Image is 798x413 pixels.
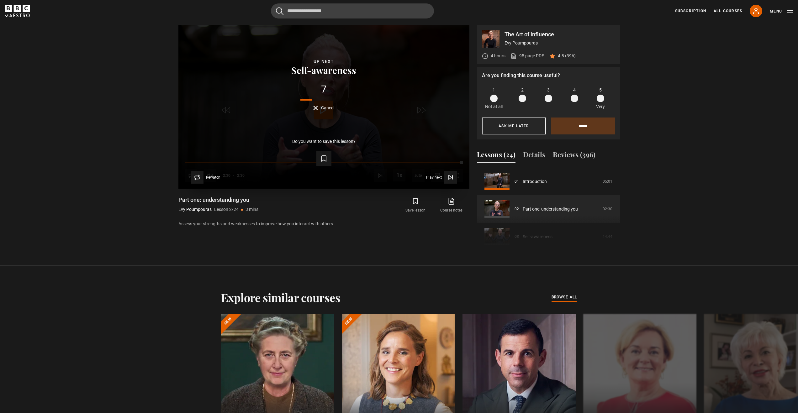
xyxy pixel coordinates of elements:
p: Do you want to save this lesson? [292,139,356,144]
h2: Explore similar courses [221,291,341,304]
a: browse all [552,294,577,301]
p: The Art of Influence [505,32,615,37]
button: Cancel [313,106,334,110]
p: Very [595,103,607,110]
span: 3 [547,87,550,93]
a: Introduction [523,178,547,185]
svg: BBC Maestro [5,5,30,17]
span: 1 [493,87,495,93]
a: 95 page PDF [510,53,544,59]
button: Submit the search query [276,7,283,15]
h1: Part one: understanding you [178,196,258,204]
button: Lessons (24) [477,149,515,163]
span: 5 [599,87,602,93]
a: Course notes [433,196,469,214]
p: Not at all [485,103,503,110]
button: Save lesson [398,196,433,214]
p: 4 hours [491,53,505,59]
span: 2 [521,87,524,93]
a: Part one: understanding you [523,206,578,212]
video-js: Video Player [178,25,469,189]
p: 3 mins [246,206,258,213]
div: 7 [188,84,459,94]
span: Rewatch [206,175,220,179]
button: Ask me later [482,118,546,134]
p: 4.8 (396) [558,53,576,59]
button: Rewatch [191,171,220,184]
span: browse all [552,294,577,300]
div: Up next [188,58,459,65]
span: 4 [573,87,576,93]
p: Lesson 2/24 [214,206,239,213]
input: Search [271,3,434,18]
p: Evy Poumpouras [505,40,615,46]
p: Assess your strengths and weaknesses to improve how you interact with others. [178,221,469,227]
span: Play next [426,175,442,179]
button: Toggle navigation [770,8,793,14]
button: Details [523,149,545,163]
button: Self-awareness [289,65,358,75]
button: Reviews (396) [553,149,595,163]
a: All Courses [714,8,742,14]
a: Subscription [675,8,706,14]
p: Evy Poumpouras [178,206,212,213]
span: Cancel [321,106,334,110]
button: Play next [426,171,457,184]
p: Are you finding this course useful? [482,72,615,79]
